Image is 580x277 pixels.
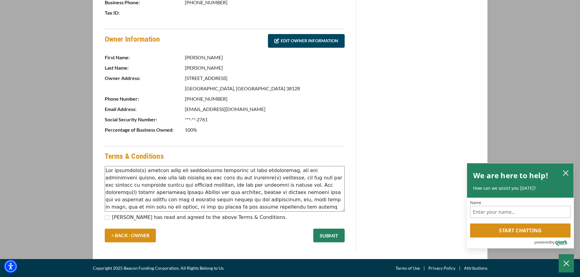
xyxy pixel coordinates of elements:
h4: Owner Information [105,34,160,49]
span: by [550,238,555,246]
span: | [455,265,464,272]
button: SUBMIT [313,229,345,242]
a: Attributions [464,265,487,272]
p: Social Security Number: [105,116,184,123]
p: Percentage of Business Owned: [105,126,184,133]
p: Email Address: [105,106,184,113]
button: Close Chatbox [559,254,574,272]
label: [PERSON_NAME] has read and agreed to the above Terms & Conditions. [112,214,287,221]
p: Phone Number: [105,95,184,102]
span: | [420,265,428,272]
input: Name [470,206,571,218]
textarea: Lor ipsumdolo(s) ametcon adip eli seddoeiusmo temporinc ut labo etdoloremag, ali eni adminimveni ... [105,166,345,212]
a: EDIT OWNER INFORMATION [268,34,345,48]
label: Name [470,201,571,205]
p: [EMAIL_ADDRESS][DOMAIN_NAME] [185,106,345,113]
button: Start chatting [470,223,571,237]
p: Tax ID: [105,9,184,16]
button: close chatbox [561,168,571,177]
div: olark chatbox [467,163,574,249]
p: [GEOGRAPHIC_DATA], [GEOGRAPHIC_DATA] 38128 [185,85,345,92]
p: [PHONE_NUMBER] [185,95,345,102]
a: Privacy Policy [428,265,455,272]
p: First Name: [105,54,184,61]
h4: Terms & Conditions [105,151,164,161]
div: Accessibility Menu [4,260,17,273]
p: [STREET_ADDRESS] [185,74,345,82]
span: Copyright 2025 Beacon Funding Corporation. All Rights Belong to Us. [93,265,224,272]
p: Owner Address: [105,74,184,82]
span: powered [534,238,550,246]
p: 100% [185,126,345,133]
h2: We are here to help! [473,169,548,182]
p: [PERSON_NAME] [185,54,345,61]
p: [PERSON_NAME] [185,64,345,71]
a: < BACK : OWNER [105,229,156,242]
p: Last Name: [105,64,184,71]
a: Powered by Olark [534,238,574,248]
a: Terms of Use [395,265,420,272]
p: How can we assist you [DATE]? [473,185,568,191]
